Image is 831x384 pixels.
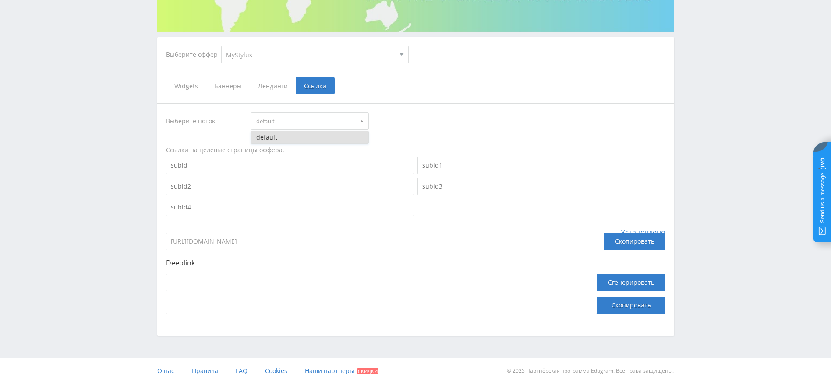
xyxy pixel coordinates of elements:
span: Widgets [166,77,206,94]
span: Ссылки [296,77,335,94]
input: subid2 [166,178,414,195]
span: default [256,113,355,129]
input: subid [166,157,414,174]
div: Ссылки на целевые страницы оффера. [166,146,665,154]
input: subid3 [417,178,665,195]
span: Правила [192,367,218,375]
input: subid4 [166,199,414,216]
a: Cookies [265,358,287,384]
span: Скидки [357,368,378,374]
div: Выберите поток [166,112,242,130]
a: FAQ [236,358,248,384]
button: Сгенерировать [597,274,665,291]
button: default [251,131,368,143]
div: Выберите оффер [166,51,221,58]
span: Установлено [621,228,665,236]
button: Скопировать [597,297,665,314]
a: О нас [157,358,174,384]
input: subid1 [417,157,665,174]
div: © 2025 Партнёрская программа Edugram. Все права защищены. [420,358,674,384]
a: Правила [192,358,218,384]
span: Наши партнеры [305,367,354,375]
span: О нас [157,367,174,375]
span: Баннеры [206,77,250,94]
span: FAQ [236,367,248,375]
div: Скопировать [604,233,665,250]
p: Deeplink: [166,259,665,267]
a: Наши партнеры Скидки [305,358,378,384]
span: Cookies [265,367,287,375]
span: Лендинги [250,77,296,94]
